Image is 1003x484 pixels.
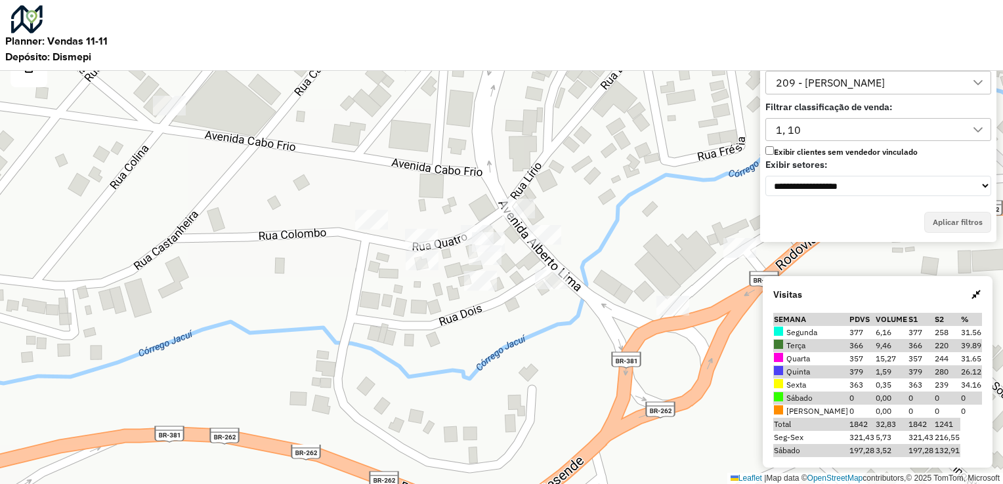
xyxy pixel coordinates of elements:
[773,365,849,378] td: Quinta
[908,313,934,326] th: S1
[934,405,960,418] td: 0
[472,232,505,252] div: 83750 - CASA DE CARNE BOI DE
[875,378,908,392] td: 0,35
[656,296,689,315] div: 83657 - RESTAURANTE E LANCHO
[908,405,934,418] td: 0
[960,378,982,392] td: 34.16
[908,431,934,444] td: 321,43
[502,199,535,218] div: 83851 - JOSE MARIA GONCALVES
[406,251,438,270] div: 41827 - LUCINETE PEREIRA
[764,474,766,483] span: |
[960,313,982,326] th: % de clientes quinzenais
[934,444,960,457] td: 132,91
[934,313,960,326] th: S2
[773,431,849,444] td: Seg-Sex
[773,352,849,365] td: Quarta
[908,444,934,457] td: 197,28
[773,326,849,339] td: Segunda
[934,431,960,444] td: 216,55
[875,339,908,352] td: 9,46
[461,225,494,245] div: 41504 - MARIA APARECIDW
[908,392,934,405] td: 0
[849,444,875,457] td: 197,28
[908,352,934,365] td: 357
[908,378,934,392] td: 363
[934,365,960,378] td: 280
[405,229,438,249] div: 83595 - BAR DA LUCINETE
[758,159,999,171] div: Exibir setores:
[765,146,918,157] label: Exibir clientes sem vendedor vinculado
[908,339,934,352] td: 366
[875,365,908,378] td: 1,59
[528,225,561,245] div: 20570 - COTA LANCHES
[849,431,875,444] td: 321,43
[807,474,863,483] a: OpenStreetMap
[849,418,875,431] td: 1842
[773,288,802,302] strong: Visitas
[908,326,934,339] td: 377
[960,392,982,405] td: 0
[934,339,960,352] td: 220
[355,210,388,230] div: 83149 - COMERCIAL SION
[758,101,999,113] div: Filtrar classificação de venda:
[875,392,908,405] td: 0,00
[908,418,934,431] td: 1842
[875,418,908,431] td: 32,83
[723,238,756,258] div: 86637 - BAR E LANCHONETE TRE
[727,473,1003,484] div: Map data © contributors,© 2025 TomTom, Microsoft
[960,405,982,418] td: 0
[960,326,982,339] td: 31.56
[773,405,849,418] td: [PERSON_NAME]
[773,392,849,405] td: Sábado
[849,313,875,326] th: PDVs
[875,313,908,326] th: Volume
[849,378,875,392] td: 363
[849,326,875,339] td: 377
[960,352,982,365] td: 31.65
[849,405,875,418] td: 0
[960,339,982,352] td: 39.89
[773,378,849,392] td: Sexta
[535,270,568,289] div: 19 - bar e mercearia ozan
[849,339,875,352] td: 366
[773,313,849,326] th: Semana
[934,418,960,431] td: 1241
[773,339,849,352] td: Terça
[849,365,875,378] td: 379
[934,392,960,405] td: 0
[464,271,497,291] div: 41784 - MERCEARIA DA OZANA
[875,352,908,365] td: 15,27
[469,245,501,265] div: 88606 - MERCEARIA BOI DE OUR
[153,96,186,115] div: 41767 - MARIA FERNANDA COTA
[771,119,805,141] div: 1, 10
[875,326,908,339] td: 6,16
[934,378,960,392] td: 239
[908,365,934,378] td: 379
[934,326,960,339] td: 258
[771,71,889,94] div: 209 - [PERSON_NAME]
[934,352,960,365] td: 244
[773,418,849,431] td: Total
[731,474,762,483] a: Leaflet
[773,444,849,457] td: Sábado
[960,365,982,378] td: 26.12
[875,431,908,444] td: 5,73
[849,392,875,405] td: 0
[875,444,908,457] td: 3,52
[765,146,774,155] input: Exibir clientes sem vendedor vinculado
[875,405,908,418] td: 0,00
[849,352,875,365] td: 357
